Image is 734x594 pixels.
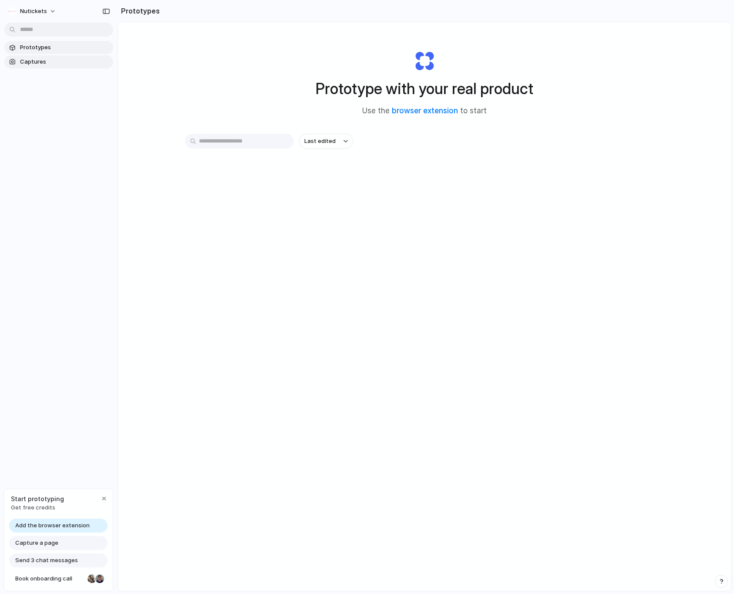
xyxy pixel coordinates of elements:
a: browser extension [392,106,458,115]
span: Last edited [304,137,336,146]
div: Nicole Kubica [87,574,97,584]
span: Add the browser extension [15,521,90,530]
span: Get free credits [11,503,64,512]
div: Christian Iacullo [94,574,105,584]
span: Capture a page [15,539,58,547]
h2: Prototypes [118,6,160,16]
a: Prototypes [4,41,113,54]
span: Start prototyping [11,494,64,503]
a: Book onboarding call [9,572,108,586]
span: Captures [20,58,110,66]
button: nutickets [4,4,61,18]
a: Captures [4,55,113,68]
span: nutickets [20,7,47,16]
button: Last edited [299,134,353,149]
h1: Prototype with your real product [316,77,533,100]
span: Use the to start [362,105,487,117]
span: Send 3 chat messages [15,556,78,565]
span: Prototypes [20,43,110,52]
span: Book onboarding call [15,574,84,583]
a: Add the browser extension [9,519,108,533]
